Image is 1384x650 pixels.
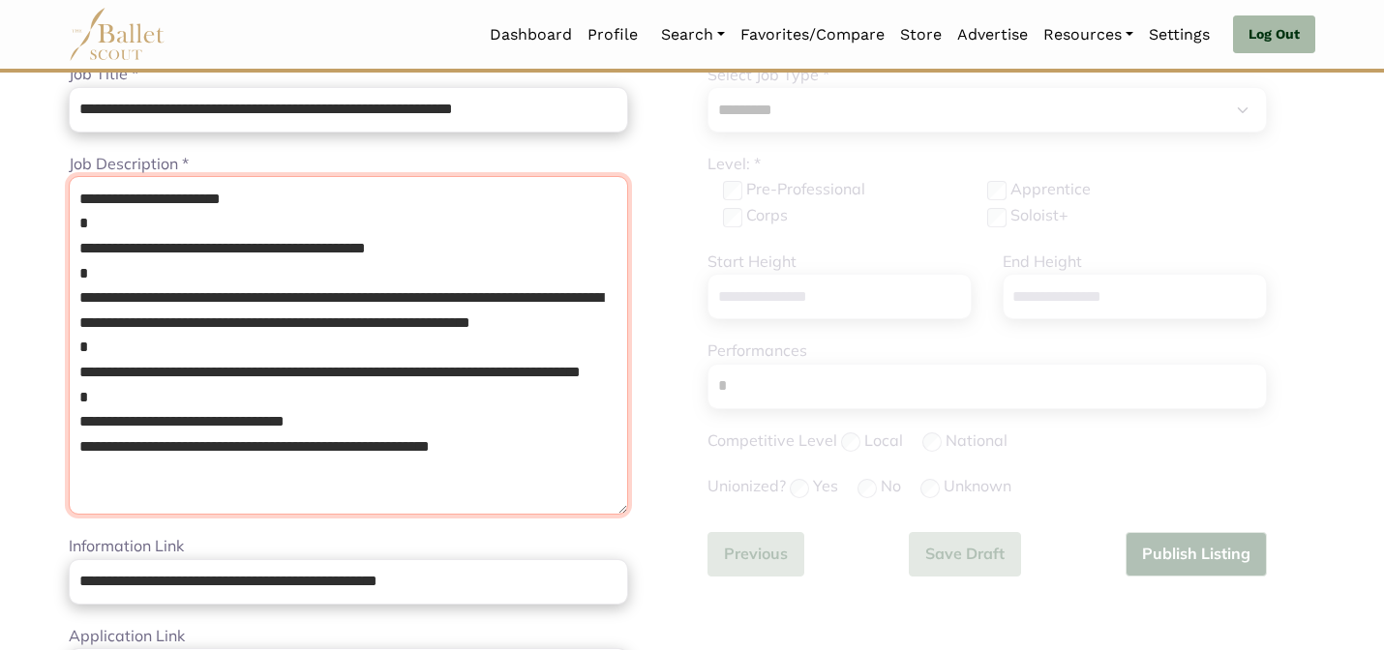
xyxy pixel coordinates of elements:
a: Resources [1036,15,1141,55]
a: Log Out [1233,15,1315,54]
label: Information Link [69,534,184,559]
label: Job Description * [69,152,189,177]
a: Advertise [949,15,1036,55]
a: Profile [580,15,646,55]
a: Favorites/Compare [733,15,892,55]
label: Application Link [69,624,185,649]
a: Settings [1141,15,1218,55]
a: Store [892,15,949,55]
a: Dashboard [482,15,580,55]
label: Job Title * [69,62,138,87]
a: Search [653,15,733,55]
